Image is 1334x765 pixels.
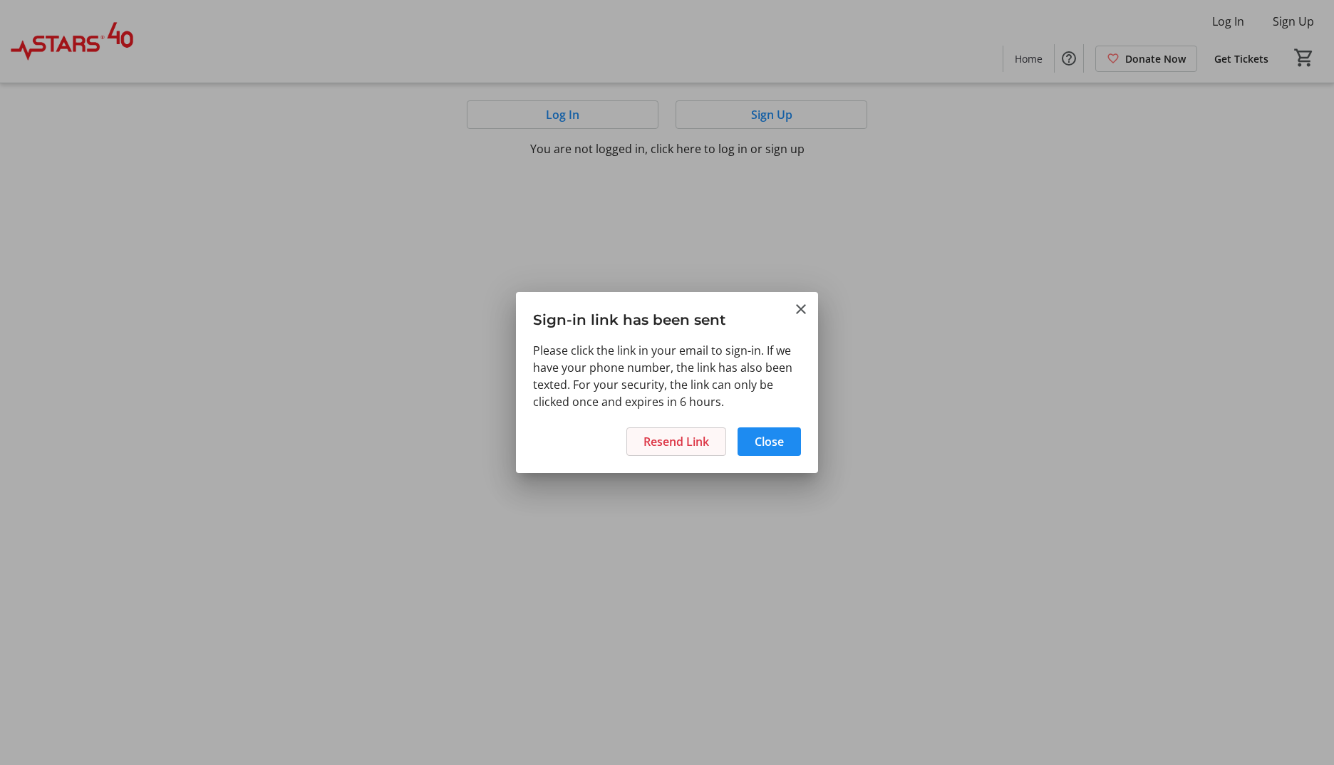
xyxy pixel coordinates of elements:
span: Resend Link [643,433,709,450]
span: Close [755,433,784,450]
div: Please click the link in your email to sign-in. If we have your phone number, the link has also b... [516,342,818,419]
button: Resend Link [626,427,726,456]
button: Close [792,301,810,318]
h3: Sign-in link has been sent [516,292,818,341]
button: Close [738,427,801,456]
